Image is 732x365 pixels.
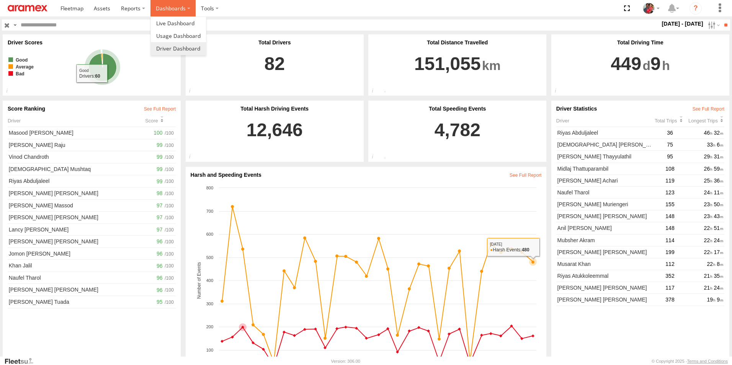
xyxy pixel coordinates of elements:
span: Vinod [9,154,23,160]
div: Click to Sort [145,118,176,124]
span: 9 [717,297,723,303]
span: [PERSON_NAME] [619,142,663,148]
span: Naufel [9,275,24,281]
span: 22 [707,261,715,267]
span: [PERSON_NAME] [54,214,98,220]
div: Total number of Harsh driving events reported with the applied filters [186,153,202,162]
a: [PERSON_NAME] [PERSON_NAME] [556,283,655,292]
span: 26 [704,166,712,172]
a: [PERSON_NAME] Tuada [8,297,154,306]
span: [PERSON_NAME] [54,238,98,244]
div: Harsh and Speeding Events [191,172,542,178]
span: Khan [9,262,21,269]
tspan: 800 [206,186,213,190]
div: Total distance travelled by all drivers within specified date range and applied filters [368,88,385,96]
tspan: 500 [206,255,213,260]
span: [PERSON_NAME] [603,297,647,303]
span: Lancy [9,226,23,233]
a: [PERSON_NAME] Massod [8,201,154,210]
span: [PERSON_NAME] [9,202,53,209]
div: Version: 306.00 [331,359,360,363]
span: Anil [557,225,566,231]
span: [PERSON_NAME] [9,214,53,220]
span: Riyas [9,178,22,184]
div: Total Driving Time [556,39,724,46]
span: Tuada [54,299,69,305]
span: 33 [707,142,715,148]
span: Tharol [574,189,590,196]
div: 378 [655,295,685,305]
span: 24 [714,237,724,243]
i: ? [690,2,702,15]
span: 96 [155,286,163,294]
a: Naufel Tharol [8,273,154,282]
a: 449 9 [556,46,724,91]
span: 46 [704,130,712,136]
a: Midlaj Thattuparambil [556,164,655,173]
span: 97 [155,201,163,210]
div: Driver [8,118,145,124]
span: [PERSON_NAME] [9,190,53,196]
tspan: Good [16,57,28,63]
span: Achari [603,178,618,184]
div: Driver Scores [8,39,176,46]
a: [PERSON_NAME] Thayyulathil [556,152,655,161]
span: [PERSON_NAME] [603,285,647,291]
div: Total Drivers [191,39,359,46]
div: Moncy Varghese [640,3,662,14]
span: 96 [155,237,163,246]
span: 100 [152,129,163,137]
a: Jomon [PERSON_NAME] [8,249,154,258]
div: Click to Sort [655,118,685,124]
span: Abduljaleel [23,178,50,184]
a: [PERSON_NAME] [PERSON_NAME] [8,213,154,222]
div: 119 [655,176,685,185]
span: 36 [714,178,724,184]
span: 95 [155,298,163,306]
span: Jalil [23,262,32,269]
a: Khan Jalil [8,261,154,270]
a: Naufel Tharol [556,188,655,197]
span: 96 [155,274,163,282]
span: Chandroth [24,154,49,160]
tspan: Bad [16,71,25,77]
div: Score Ranking [8,106,176,112]
span: 97 [155,213,163,222]
a: Anil [PERSON_NAME] [556,224,655,233]
span: Thayyulathil [603,153,631,160]
span: [PERSON_NAME] [9,287,53,293]
tspan: 600 [206,232,213,236]
span: 32 [714,130,724,136]
img: aramex-logo.svg [8,5,47,11]
div: 108 [655,164,685,173]
span: [PERSON_NAME] [26,251,70,257]
div: Drivers categorised based on the driving scores. [3,88,19,96]
a: [PERSON_NAME] [PERSON_NAME] [556,212,655,221]
span: [PERSON_NAME] [25,226,69,233]
a: Musarat Khan [556,259,655,269]
span: 8 [717,261,723,267]
span: 50 [714,201,724,207]
label: Search Filter Options [705,20,721,31]
span: 99 [155,153,163,161]
span: Musarat [557,261,577,267]
span: Mubsher [557,237,578,243]
span: [PERSON_NAME] [9,142,53,148]
a: 12,646 [191,112,359,157]
span: [PERSON_NAME] [557,249,601,255]
span: [PERSON_NAME] [568,225,612,231]
div: Total driving time of the drivers within specified date range and applied filters [551,88,568,96]
span: [PERSON_NAME] [9,299,53,305]
div: View Driver Score [8,46,176,91]
span: 59 [714,166,724,172]
span: [PERSON_NAME] [603,249,647,255]
div: Click to Sort [685,118,724,124]
tspan: Average [16,64,34,70]
span: [PERSON_NAME] [54,190,98,196]
a: Visit our Website [4,357,39,365]
span: [PERSON_NAME] [557,201,601,207]
a: [PERSON_NAME] [PERSON_NAME] [8,285,154,295]
span: 43 [714,213,724,219]
span: 29 [704,153,712,160]
div: 352 [655,271,685,280]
